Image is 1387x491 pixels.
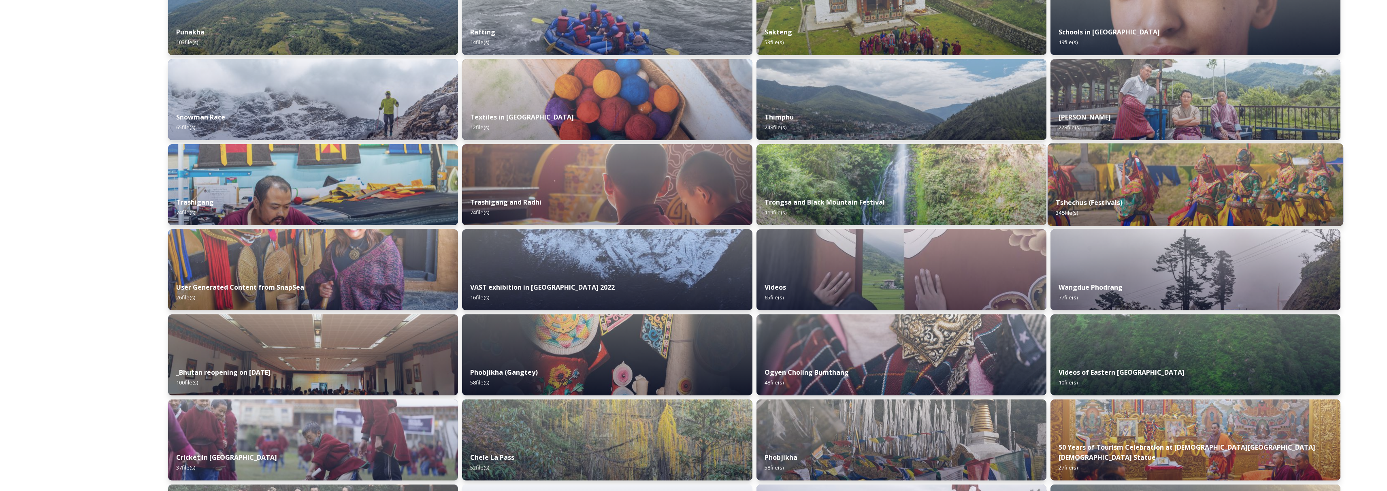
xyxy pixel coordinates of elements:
img: Phobjika%2520by%2520Matt%2520Dutile1.jpg [756,399,1046,480]
strong: Trashigang [176,198,214,207]
img: Dechenphu%2520Festival14.jpg [1048,143,1344,226]
strong: Videos of Eastern [GEOGRAPHIC_DATA] [1059,368,1185,377]
span: 74 file(s) [470,209,489,216]
strong: Schools in [GEOGRAPHIC_DATA] [1059,28,1160,36]
span: 58 file(s) [470,379,489,386]
img: 2022-10-01%252018.12.56.jpg [756,144,1046,225]
span: 74 file(s) [176,209,195,216]
strong: Phobjikha [765,453,797,462]
span: 19 file(s) [1059,38,1078,46]
span: 16 file(s) [470,294,489,301]
strong: Chele La Pass [470,453,514,462]
span: 58 file(s) [765,464,784,471]
strong: Ogyen Choling Bumthang [765,368,849,377]
strong: Tshechus (Festivals) [1056,198,1123,207]
img: Textile.jpg [756,229,1046,310]
span: 12 file(s) [470,124,489,131]
span: 77 file(s) [1059,294,1078,301]
img: DSC00319.jpg [168,314,458,395]
span: 27 file(s) [1059,464,1078,471]
span: 103 file(s) [176,38,198,46]
strong: User Generated Content from SnapSea [176,283,304,292]
span: 26 file(s) [176,294,195,301]
strong: [PERSON_NAME] [1059,113,1111,122]
strong: Cricket in [GEOGRAPHIC_DATA] [176,453,277,462]
img: 0FDA4458-C9AB-4E2F-82A6-9DC136F7AE71.jpeg [168,229,458,310]
strong: Thimphu [765,113,794,122]
span: 248 file(s) [765,124,786,131]
img: Trashigang%2520and%2520Rangjung%2520060723%2520by%2520Amp%2520Sripimanwat-32.jpg [462,144,752,225]
img: East%2520Bhutan%2520-%2520Khoma%25204K%2520Color%2520Graded.jpg [1050,314,1340,395]
img: Ogyen%2520Choling%2520by%2520Matt%2520Dutile5.jpg [756,314,1046,395]
img: Trashi%2520Yangtse%2520090723%2520by%2520Amp%2520Sripimanwat-187.jpg [1050,59,1340,140]
span: 37 file(s) [176,464,195,471]
span: 100 file(s) [176,379,198,386]
img: 2022-10-01%252016.15.46.jpg [1050,229,1340,310]
span: 52 file(s) [470,464,489,471]
span: 53 file(s) [765,38,784,46]
span: 48 file(s) [765,379,784,386]
strong: Trashigang and Radhi [470,198,541,207]
span: 119 file(s) [765,209,786,216]
img: Marcus%2520Westberg%2520Chelela%2520Pass%25202023_52.jpg [462,399,752,480]
strong: Videos [765,283,786,292]
strong: VAST exhibition in [GEOGRAPHIC_DATA] 2022 [470,283,615,292]
strong: Phobjikha (Gangtey) [470,368,538,377]
span: 345 file(s) [1056,209,1078,216]
span: 65 file(s) [176,124,195,131]
strong: Trongsa and Black Mountain Festival [765,198,885,207]
strong: _Bhutan reopening on [DATE] [176,368,271,377]
span: 228 file(s) [1059,124,1080,131]
img: Bhutan%2520Cricket%25201.jpeg [168,399,458,480]
span: 65 file(s) [765,294,784,301]
strong: Textiles in [GEOGRAPHIC_DATA] [470,113,574,122]
strong: Wangdue Phodrang [1059,283,1123,292]
img: _SCH9806.jpg [462,59,752,140]
img: Snowman%2520Race41.jpg [168,59,458,140]
strong: Punakha [176,28,205,36]
strong: Sakteng [765,28,792,36]
img: DSC00164.jpg [1050,399,1340,480]
img: Trashigang%2520and%2520Rangjung%2520060723%2520by%2520Amp%2520Sripimanwat-66.jpg [168,144,458,225]
strong: 50 Years of Tourism Celebration at [DEMOGRAPHIC_DATA][GEOGRAPHIC_DATA][DEMOGRAPHIC_DATA] Statue [1059,443,1315,462]
strong: Rafting [470,28,495,36]
img: Thimphu%2520190723%2520by%2520Amp%2520Sripimanwat-43.jpg [756,59,1046,140]
img: Phobjika%2520by%2520Matt%2520Dutile2.jpg [462,314,752,395]
span: 10 file(s) [1059,379,1078,386]
span: 14 file(s) [470,38,489,46]
img: VAST%2520Bhutan%2520art%2520exhibition%2520in%2520Brussels3.jpg [462,229,752,310]
strong: Snowman Race [176,113,225,122]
